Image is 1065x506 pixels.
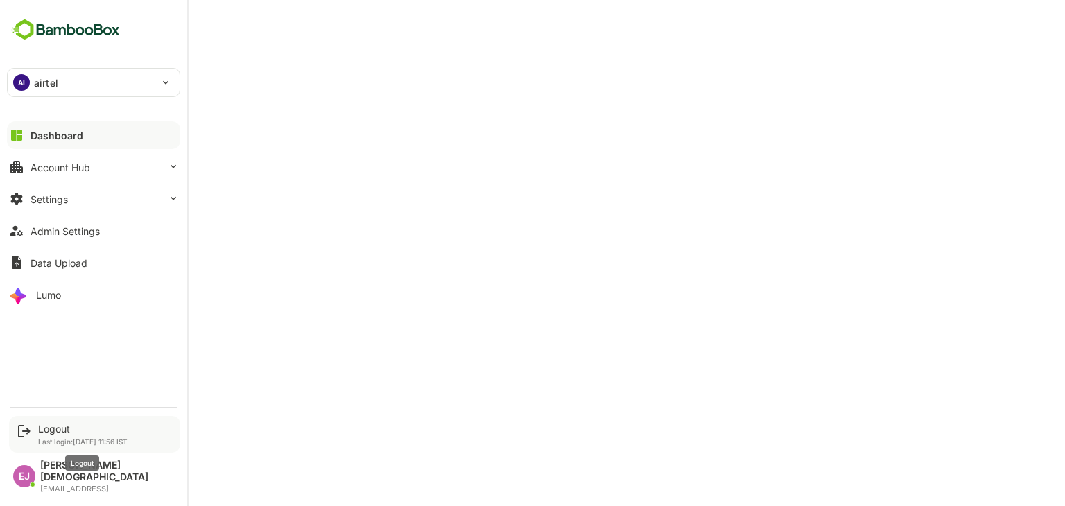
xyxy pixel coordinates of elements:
button: Admin Settings [7,217,180,245]
img: BambooboxFullLogoMark.5f36c76dfaba33ec1ec1367b70bb1252.svg [7,17,124,43]
div: Lumo [36,289,61,301]
div: Account Hub [31,162,90,173]
button: Dashboard [7,121,180,149]
p: airtel [34,76,58,90]
div: Data Upload [31,257,87,269]
button: Data Upload [7,249,180,277]
div: [PERSON_NAME][DEMOGRAPHIC_DATA] [40,460,173,483]
div: Logout [38,423,128,435]
div: Admin Settings [31,225,100,237]
div: Settings [31,193,68,205]
p: Last login: [DATE] 11:56 IST [38,437,128,446]
button: Settings [7,185,180,213]
div: [EMAIL_ADDRESS] [40,485,173,494]
div: AI [13,74,30,91]
div: EJ [13,465,35,487]
button: Lumo [7,281,180,308]
div: Dashboard [31,130,83,141]
div: AIairtel [8,69,180,96]
button: Account Hub [7,153,180,181]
